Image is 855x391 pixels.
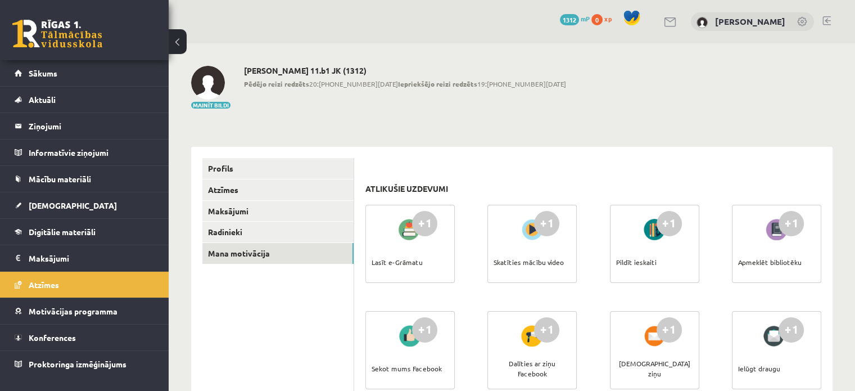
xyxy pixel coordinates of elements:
span: 20:[PHONE_NUMBER][DATE] 19:[PHONE_NUMBER][DATE] [244,79,566,89]
div: Dalīties ar ziņu Facebook [494,349,571,388]
legend: Informatīvie ziņojumi [29,140,155,165]
span: Proktoringa izmēģinājums [29,359,126,369]
div: Pildīt ieskaiti [616,242,657,282]
a: Aktuāli [15,87,155,113]
span: Mācību materiāli [29,174,91,184]
span: xp [604,14,612,23]
a: Proktoringa izmēģinājums [15,351,155,377]
span: 0 [591,14,603,25]
a: Atzīmes [202,179,354,200]
span: Aktuāli [29,95,56,105]
a: Mana motivācija [202,243,354,264]
a: 0 xp [591,14,617,23]
div: +1 [779,317,804,343]
b: Iepriekšējo reizi redzēts [398,79,477,88]
a: Sākums [15,60,155,86]
span: Sākums [29,68,57,78]
div: Ielūgt draugu [738,349,780,388]
h3: Atlikušie uzdevumi [365,184,448,194]
a: Motivācijas programma [15,298,155,324]
div: +1 [412,317,437,343]
div: +1 [779,211,804,236]
a: Informatīvie ziņojumi [15,140,155,165]
a: Konferences [15,325,155,350]
span: 1312 [560,14,579,25]
b: Pēdējo reizi redzēts [244,79,309,88]
span: mP [581,14,590,23]
a: Atzīmes [15,272,155,298]
div: +1 [657,211,682,236]
button: Mainīt bildi [191,102,230,109]
a: [DEMOGRAPHIC_DATA] [15,192,155,218]
a: 1312 mP [560,14,590,23]
a: Maksājumi [15,245,155,271]
span: Motivācijas programma [29,306,117,316]
div: Apmeklēt bibliotēku [738,242,802,282]
div: Sekot mums Facebook [372,349,442,388]
legend: Ziņojumi [29,113,155,139]
span: Digitālie materiāli [29,227,96,237]
a: Maksājumi [202,201,354,222]
a: Ziņojumi [15,113,155,139]
span: Atzīmes [29,280,59,290]
h2: [PERSON_NAME] 11.b1 JK (1312) [244,66,566,75]
a: Profils [202,158,354,179]
div: +1 [657,317,682,343]
span: [DEMOGRAPHIC_DATA] [29,200,117,210]
a: Radinieki [202,222,354,242]
div: +1 [534,317,559,343]
div: Lasīt e-Grāmatu [372,242,423,282]
a: Digitālie materiāli [15,219,155,245]
a: Rīgas 1. Tālmācības vidusskola [12,20,102,48]
img: Gustavs Ivansons [696,17,708,28]
div: [DEMOGRAPHIC_DATA] ziņu [616,349,693,388]
img: Gustavs Ivansons [191,66,225,100]
a: Mācību materiāli [15,166,155,192]
a: [PERSON_NAME] [715,16,785,27]
div: +1 [534,211,559,236]
div: +1 [412,211,437,236]
div: Skatīties mācību video [494,242,564,282]
span: Konferences [29,332,76,343]
legend: Maksājumi [29,245,155,271]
